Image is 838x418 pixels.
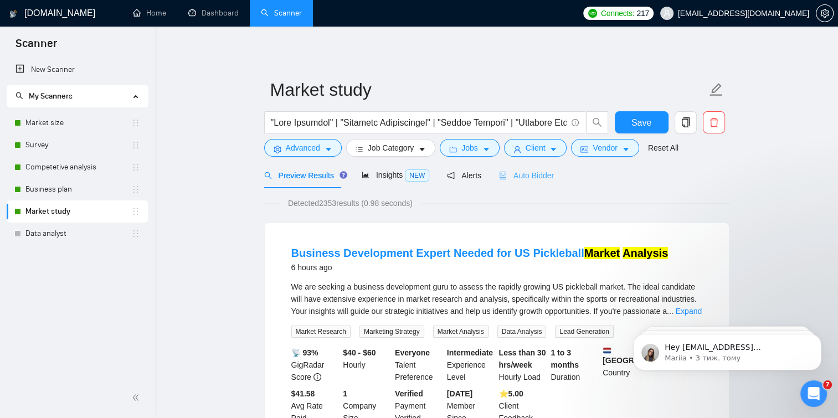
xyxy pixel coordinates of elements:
a: Market size [25,112,131,134]
span: 7 [823,380,832,389]
span: user [513,145,521,153]
span: info-circle [572,119,579,126]
div: Experience Level [445,347,497,383]
mark: Market [584,247,620,259]
button: userClientcaret-down [504,139,567,157]
button: folderJobscaret-down [440,139,500,157]
span: area-chart [362,171,369,179]
iframe: Intercom notifications повідомлення [616,311,838,388]
input: Search Freelance Jobs... [271,116,567,130]
li: New Scanner [7,59,148,81]
span: Advanced [286,142,320,154]
b: $40 - $60 [343,348,376,357]
div: We are seeking a business development guru to assess the rapidly growing US pickleball market. Th... [291,281,702,317]
img: upwork-logo.png [588,9,597,18]
span: Scanner [7,35,66,59]
span: double-left [132,392,143,403]
span: Detected 2353 results (0.98 seconds) [280,197,420,209]
span: holder [131,229,140,238]
span: robot [499,172,507,179]
a: Business Development Expert Needed for US PickleballMarket Analysis [291,247,669,259]
span: Preview Results [264,171,344,180]
span: Market Analysis [433,326,489,338]
span: info-circle [313,373,321,381]
div: GigRadar Score [289,347,341,383]
span: edit [709,82,723,97]
div: Tooltip anchor [338,170,348,180]
a: searchScanner [261,8,302,18]
a: dashboardDashboard [188,8,239,18]
button: search [586,111,608,133]
b: Verified [395,389,423,398]
b: $41.58 [291,389,315,398]
span: delete [703,117,724,127]
div: Hourly Load [497,347,549,383]
a: Reset All [648,142,678,154]
img: logo [9,5,17,23]
li: Business plan [7,178,148,200]
span: search [264,172,272,179]
b: Intermediate [447,348,493,357]
iframe: Intercom live chat [800,380,827,407]
li: Survey [7,134,148,156]
span: folder [449,145,457,153]
a: Competetive analysis [25,156,131,178]
div: 6 hours ago [291,261,669,274]
a: Survey [25,134,131,156]
li: Market size [7,112,148,134]
span: holder [131,118,140,127]
mark: Analysis [623,247,668,259]
div: Duration [548,347,600,383]
a: Market study [25,200,131,223]
span: My Scanners [29,91,73,101]
button: settingAdvancedcaret-down [264,139,342,157]
li: Data analyst [7,223,148,245]
span: user [663,9,671,17]
button: barsJob Categorycaret-down [346,139,435,157]
span: caret-down [418,145,426,153]
span: ... [667,307,674,316]
li: Competetive analysis [7,156,148,178]
span: Marketing Strategy [359,326,424,338]
span: Vendor [593,142,617,154]
div: Talent Preference [393,347,445,383]
span: caret-down [482,145,490,153]
b: Everyone [395,348,430,357]
b: ⭐️ 5.00 [499,389,523,398]
span: caret-down [325,145,332,153]
button: Save [615,111,669,133]
a: homeHome [133,8,166,18]
b: [GEOGRAPHIC_DATA] [603,347,686,365]
span: Insights [362,171,429,179]
span: Connects: [601,7,634,19]
a: setting [816,9,834,18]
button: copy [675,111,697,133]
b: [DATE] [447,389,472,398]
img: 🇳🇱 [603,347,611,354]
input: Scanner name... [270,76,707,104]
span: notification [447,172,455,179]
span: My Scanners [16,91,73,101]
div: Hourly [341,347,393,383]
span: search [16,92,23,100]
b: 1 [343,389,347,398]
span: idcard [580,145,588,153]
span: Data Analysis [497,326,547,338]
span: Alerts [447,171,481,180]
span: holder [131,163,140,172]
span: caret-down [622,145,630,153]
span: Job Category [368,142,414,154]
span: Market Research [291,326,351,338]
span: bars [356,145,363,153]
span: Jobs [461,142,478,154]
button: setting [816,4,834,22]
span: caret-down [549,145,557,153]
b: Less than 30 hrs/week [499,348,546,369]
a: Data analyst [25,223,131,245]
a: Expand [676,307,702,316]
div: Country [600,347,652,383]
span: search [587,117,608,127]
a: Business plan [25,178,131,200]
